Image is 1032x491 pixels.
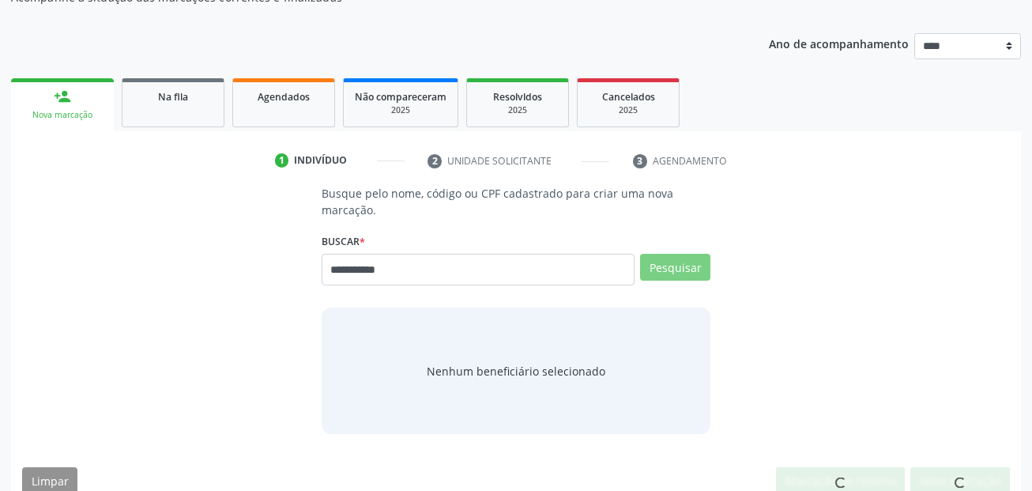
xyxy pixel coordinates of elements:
[640,254,710,281] button: Pesquisar
[478,104,557,116] div: 2025
[493,90,542,104] span: Resolvidos
[769,33,909,53] p: Ano de acompanhamento
[258,90,310,104] span: Agendados
[275,153,289,168] div: 1
[294,153,347,168] div: Indivíduo
[589,104,668,116] div: 2025
[602,90,655,104] span: Cancelados
[54,88,71,105] div: person_add
[355,90,446,104] span: Não compareceram
[322,185,711,218] p: Busque pelo nome, código ou CPF cadastrado para criar uma nova marcação.
[22,109,103,121] div: Nova marcação
[427,363,605,380] span: Nenhum beneficiário selecionado
[355,104,446,116] div: 2025
[158,90,188,104] span: Na fila
[322,229,365,254] label: Buscar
